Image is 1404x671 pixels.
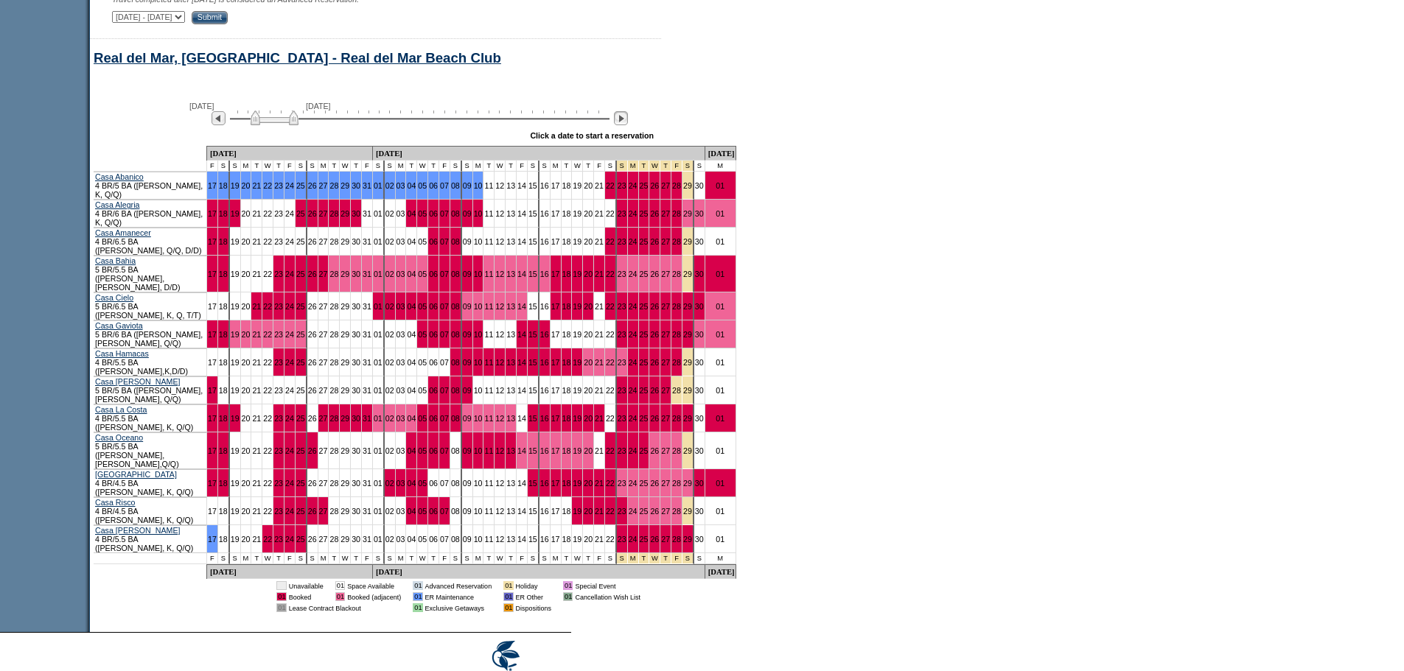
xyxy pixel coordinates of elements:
[429,302,438,311] a: 06
[540,181,549,190] a: 16
[506,181,515,190] a: 13
[562,302,571,311] a: 18
[672,270,681,278] a: 28
[374,270,383,278] a: 01
[506,209,515,218] a: 13
[661,181,670,190] a: 27
[352,302,360,311] a: 30
[319,209,328,218] a: 27
[95,349,149,358] a: Casa Hamacas
[296,270,305,278] a: 25
[440,330,449,339] a: 07
[640,302,649,311] a: 25
[363,181,371,190] a: 31
[385,209,394,218] a: 02
[352,270,360,278] a: 30
[629,270,638,278] a: 24
[506,237,515,246] a: 13
[562,330,571,339] a: 18
[440,181,449,190] a: 07
[451,270,460,278] a: 08
[716,237,724,246] a: 01
[252,209,261,218] a: 21
[242,270,251,278] a: 20
[385,237,394,246] a: 02
[573,302,581,311] a: 19
[672,209,681,218] a: 28
[650,209,659,218] a: 26
[418,181,427,190] a: 05
[606,181,615,190] a: 22
[208,330,217,339] a: 17
[695,270,704,278] a: 30
[231,237,240,246] a: 19
[683,237,692,246] a: 29
[573,270,581,278] a: 19
[263,270,272,278] a: 22
[263,358,272,367] a: 22
[340,237,349,246] a: 29
[274,237,283,246] a: 23
[528,181,537,190] a: 15
[517,237,526,246] a: 14
[363,330,371,339] a: 31
[397,181,405,190] a: 03
[495,181,504,190] a: 12
[495,302,504,311] a: 12
[573,209,581,218] a: 19
[329,358,338,367] a: 28
[429,209,438,218] a: 06
[683,270,692,278] a: 29
[484,270,493,278] a: 11
[640,270,649,278] a: 25
[319,330,328,339] a: 27
[231,358,240,367] a: 19
[252,302,261,311] a: 21
[640,237,649,246] a: 25
[672,237,681,246] a: 28
[584,330,593,339] a: 20
[252,237,261,246] a: 21
[650,181,659,190] a: 26
[474,209,483,218] a: 10
[495,209,504,218] a: 12
[484,302,493,311] a: 11
[451,209,460,218] a: 08
[551,209,560,218] a: 17
[474,270,483,278] a: 10
[385,302,394,311] a: 02
[231,270,240,278] a: 19
[418,209,427,218] a: 05
[418,330,427,339] a: 05
[263,181,272,190] a: 22
[606,209,615,218] a: 22
[308,358,317,367] a: 26
[672,302,681,311] a: 28
[285,358,294,367] a: 24
[595,330,604,339] a: 21
[463,237,472,246] a: 09
[695,209,704,218] a: 30
[285,209,294,218] a: 24
[440,237,449,246] a: 07
[484,330,493,339] a: 11
[242,302,251,311] a: 20
[528,209,537,218] a: 15
[451,181,460,190] a: 08
[528,237,537,246] a: 15
[219,237,228,246] a: 18
[397,237,405,246] a: 03
[429,181,438,190] a: 06
[716,270,724,278] a: 01
[440,302,449,311] a: 07
[584,270,593,278] a: 20
[484,181,493,190] a: 11
[562,237,571,246] a: 18
[340,330,349,339] a: 29
[661,330,670,339] a: 27
[212,111,226,125] img: Previous
[517,181,526,190] a: 14
[274,181,283,190] a: 23
[716,209,724,218] a: 01
[397,302,405,311] a: 03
